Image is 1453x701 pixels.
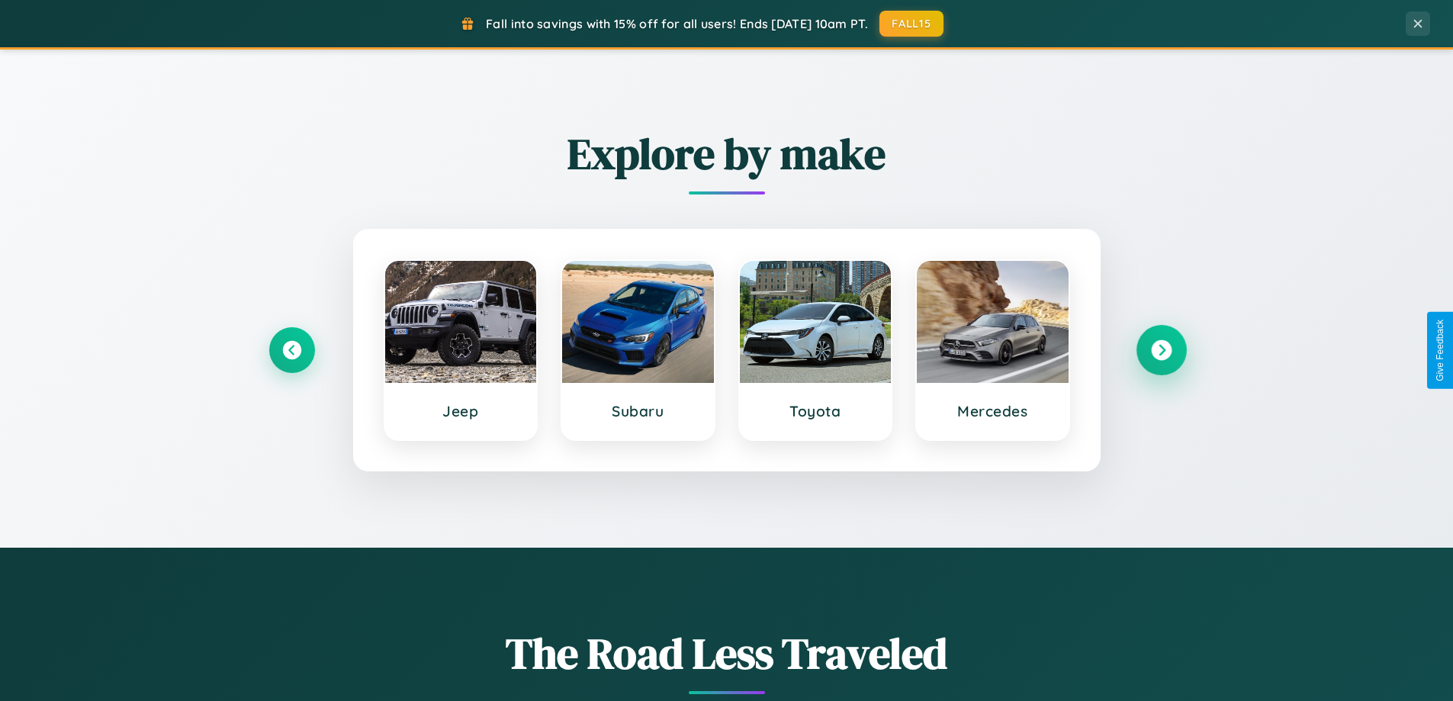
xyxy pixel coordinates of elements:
[879,11,943,37] button: FALL15
[486,16,868,31] span: Fall into savings with 15% off for all users! Ends [DATE] 10am PT.
[932,402,1053,420] h3: Mercedes
[1435,320,1445,381] div: Give Feedback
[400,402,522,420] h3: Jeep
[269,124,1185,183] h2: Explore by make
[577,402,699,420] h3: Subaru
[755,402,876,420] h3: Toyota
[269,624,1185,683] h1: The Road Less Traveled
